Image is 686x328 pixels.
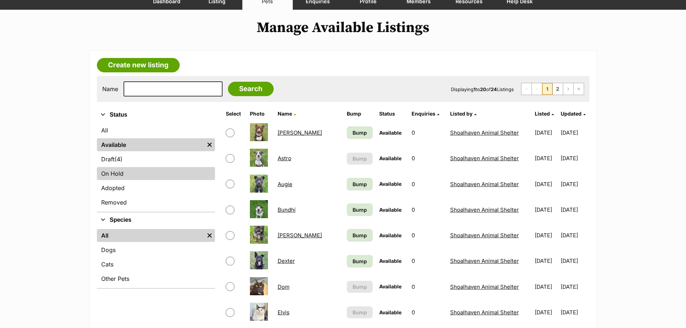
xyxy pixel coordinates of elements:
button: Species [97,215,215,225]
span: Page 1 [542,83,552,95]
a: Remove filter [204,229,215,242]
strong: 1 [474,86,476,92]
td: [DATE] [561,172,589,197]
td: 0 [409,274,447,299]
a: Astro [278,155,291,162]
th: Photo [247,108,274,120]
a: Shoalhaven Animal Shelter [450,129,519,136]
span: Available [379,283,402,289]
td: [DATE] [561,274,589,299]
a: [PERSON_NAME] [278,129,322,136]
input: Search [228,82,274,96]
th: Select [223,108,246,120]
td: [DATE] [532,274,560,299]
a: Bump [347,229,373,242]
span: Bump [353,309,367,316]
span: Bump [353,206,367,214]
th: Status [376,108,408,120]
span: Updated [561,111,582,117]
a: Bump [347,178,373,190]
td: 0 [409,120,447,145]
td: [DATE] [532,120,560,145]
td: 0 [409,172,447,197]
a: Bump [347,255,373,268]
span: Bump [353,180,367,188]
td: [DATE] [532,146,560,171]
span: First page [521,83,532,95]
button: Status [97,110,215,120]
nav: Pagination [521,83,584,95]
button: Bump [347,306,373,318]
td: [DATE] [561,300,589,325]
a: Shoalhaven Animal Shelter [450,206,519,213]
span: Previous page [532,83,542,95]
a: Dexter [278,257,295,264]
label: Name [102,86,118,92]
a: On Hold [97,167,215,180]
a: Dogs [97,243,215,256]
span: Listed [535,111,550,117]
span: Bump [353,129,367,136]
a: Other Pets [97,272,215,285]
span: Available [379,155,402,161]
td: 0 [409,300,447,325]
strong: 24 [491,86,497,92]
a: Next page [563,83,573,95]
td: 0 [409,223,447,248]
td: [DATE] [561,223,589,248]
a: Adopted [97,181,215,194]
a: Shoalhaven Animal Shelter [450,181,519,188]
td: 0 [409,248,447,273]
a: Elvis [278,309,290,316]
a: All [97,124,215,137]
td: [DATE] [561,197,589,222]
span: Available [379,130,402,136]
span: Bump [353,257,367,265]
th: Bump [344,108,376,120]
span: Bump [353,155,367,162]
a: Dom [278,283,290,290]
span: Available [379,181,402,187]
td: [DATE] [561,248,589,273]
a: Shoalhaven Animal Shelter [450,283,519,290]
td: [DATE] [532,172,560,197]
a: Bump [347,203,373,216]
a: Last page [574,83,584,95]
span: (4) [115,155,122,163]
a: Available [97,138,204,151]
td: [DATE] [532,300,560,325]
a: Shoalhaven Animal Shelter [450,232,519,239]
a: Remove filter [204,138,215,151]
a: Updated [561,111,586,117]
td: [DATE] [561,120,589,145]
a: Cats [97,258,215,271]
span: Available [379,309,402,315]
button: Bump [347,153,373,165]
a: All [97,229,204,242]
td: [DATE] [532,197,560,222]
span: Bump [353,232,367,239]
a: Shoalhaven Animal Shelter [450,155,519,162]
div: Status [97,122,215,212]
a: Enquiries [412,111,439,117]
span: translation missing: en.admin.listings.index.attributes.enquiries [412,111,435,117]
span: Available [379,232,402,238]
a: [PERSON_NAME] [278,232,322,239]
td: [DATE] [532,223,560,248]
a: Create new listing [97,58,180,72]
span: Displaying to of Listings [451,86,514,92]
a: Shoalhaven Animal Shelter [450,309,519,316]
div: Species [97,228,215,288]
a: Removed [97,196,215,209]
a: Listed [535,111,554,117]
span: Bump [353,283,367,291]
a: Name [278,111,296,117]
td: [DATE] [532,248,560,273]
span: Listed by [450,111,472,117]
span: Name [278,111,292,117]
span: Available [379,258,402,264]
span: Available [379,207,402,213]
button: Bump [347,281,373,293]
a: Shoalhaven Animal Shelter [450,257,519,264]
a: Draft [97,153,215,166]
